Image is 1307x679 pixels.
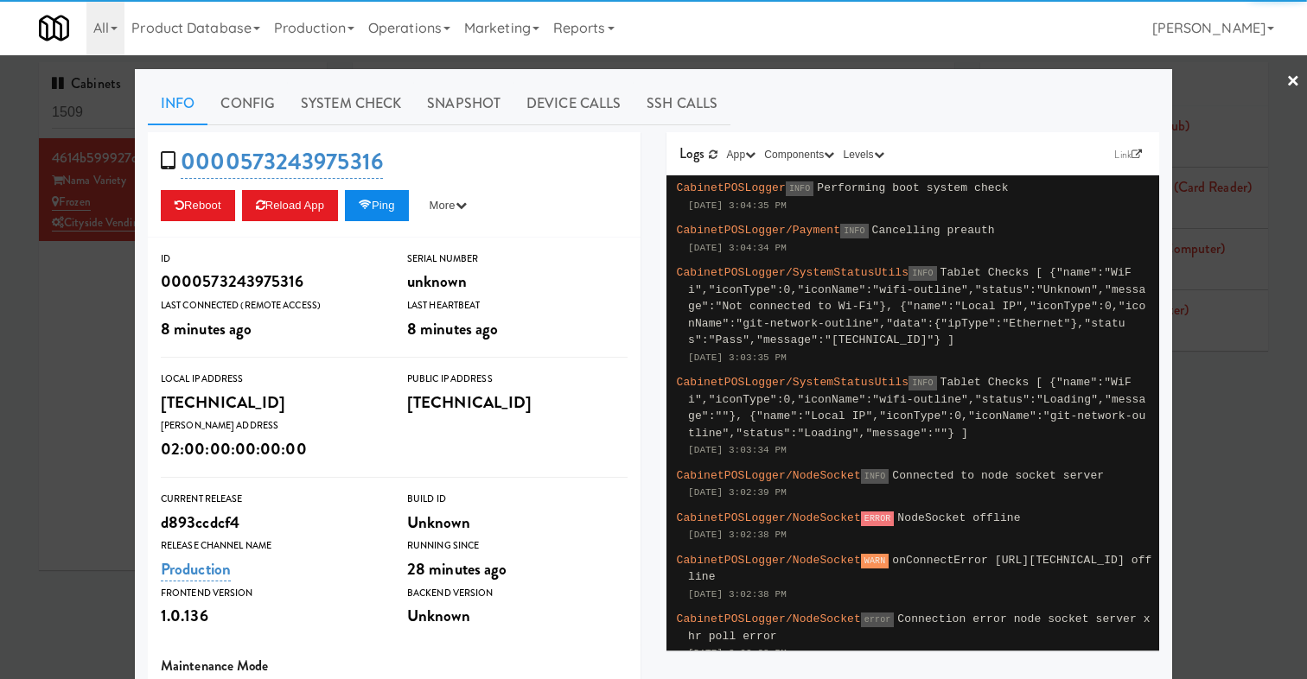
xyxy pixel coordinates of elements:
[677,376,909,389] span: CabinetPOSLogger/SystemStatusUtils
[688,243,787,253] span: [DATE] 3:04:34 PM
[161,388,381,417] div: [TECHNICAL_ID]
[207,82,288,125] a: Config
[407,317,498,340] span: 8 minutes ago
[161,557,231,581] a: Production
[407,491,628,508] div: Build Id
[161,601,381,631] div: 1.0.136
[634,82,730,125] a: SSH Calls
[407,508,628,537] div: Unknown
[161,537,381,555] div: Release Channel Name
[688,376,1145,440] span: Tablet Checks [ {"name":"WiFi","iconType":0,"iconName":"wifi-outline","status":"Loading","message...
[513,82,634,125] a: Device Calls
[161,585,381,602] div: Frontend Version
[407,601,628,631] div: Unknown
[242,190,338,221] button: Reload App
[414,82,513,125] a: Snapshot
[161,297,381,314] div: Last Connected (Remote Access)
[407,251,628,268] div: Serial Number
[861,469,889,484] span: INFO
[407,371,628,388] div: Public IP Address
[161,417,381,435] div: [PERSON_NAME] Address
[161,190,235,221] button: Reboot
[407,267,628,296] div: unknown
[677,224,841,237] span: CabinetPOSLogger/Payment
[161,251,381,268] div: ID
[861,612,895,627] span: error
[677,612,861,625] span: CabinetPOSLogger/NodeSocket
[840,224,868,238] span: INFO
[677,266,909,279] span: CabinetPOSLogger/SystemStatusUtils
[161,435,381,464] div: 02:00:00:00:00:00
[679,143,705,163] span: Logs
[416,190,481,221] button: More
[407,297,628,314] div: Last Heartbeat
[161,491,381,508] div: Current Release
[677,554,861,567] span: CabinetPOSLogger/NodeSocket
[861,554,889,568] span: WARN
[345,190,409,221] button: Ping
[407,557,507,581] span: 28 minutes ago
[1110,146,1146,163] a: Link
[161,317,252,340] span: 8 minutes ago
[161,267,381,296] div: 0000573243975316
[688,648,787,658] span: [DATE] 3:02:38 PM
[288,82,414,125] a: System Check
[161,371,381,388] div: Local IP Address
[786,181,813,196] span: INFO
[688,200,787,211] span: [DATE] 3:04:35 PM
[1286,55,1300,109] a: ×
[688,266,1145,346] span: Tablet Checks [ {"name":"WiFi","iconType":0,"iconName":"wifi-outline","status":"Unknown","message...
[838,146,888,163] button: Levels
[909,266,936,281] span: INFO
[760,146,838,163] button: Components
[688,589,787,600] span: [DATE] 3:02:38 PM
[39,13,69,43] img: Micromart
[161,656,269,676] span: Maintenance Mode
[688,612,1151,643] span: Connection error node socket server xhr poll error
[897,511,1020,524] span: NodeSocket offline
[148,82,207,125] a: Info
[817,181,1008,194] span: Performing boot system check
[688,445,787,455] span: [DATE] 3:03:34 PM
[677,511,861,524] span: CabinetPOSLogger/NodeSocket
[161,508,381,537] div: d893ccdcf4
[892,469,1104,482] span: Connected to node socket server
[677,469,861,482] span: CabinetPOSLogger/NodeSocket
[688,352,787,363] span: [DATE] 3:03:35 PM
[181,145,383,179] a: 0000573243975316
[872,224,995,237] span: Cancelling preauth
[688,530,787,540] span: [DATE] 3:02:38 PM
[407,388,628,417] div: [TECHNICAL_ID]
[688,487,787,498] span: [DATE] 3:02:39 PM
[688,554,1152,584] span: onConnectError [URL][TECHNICAL_ID] offline
[407,585,628,602] div: Backend Version
[407,537,628,555] div: Running Since
[723,146,761,163] button: App
[677,181,786,194] span: CabinetPOSLogger
[861,511,895,526] span: ERROR
[909,376,936,390] span: INFO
